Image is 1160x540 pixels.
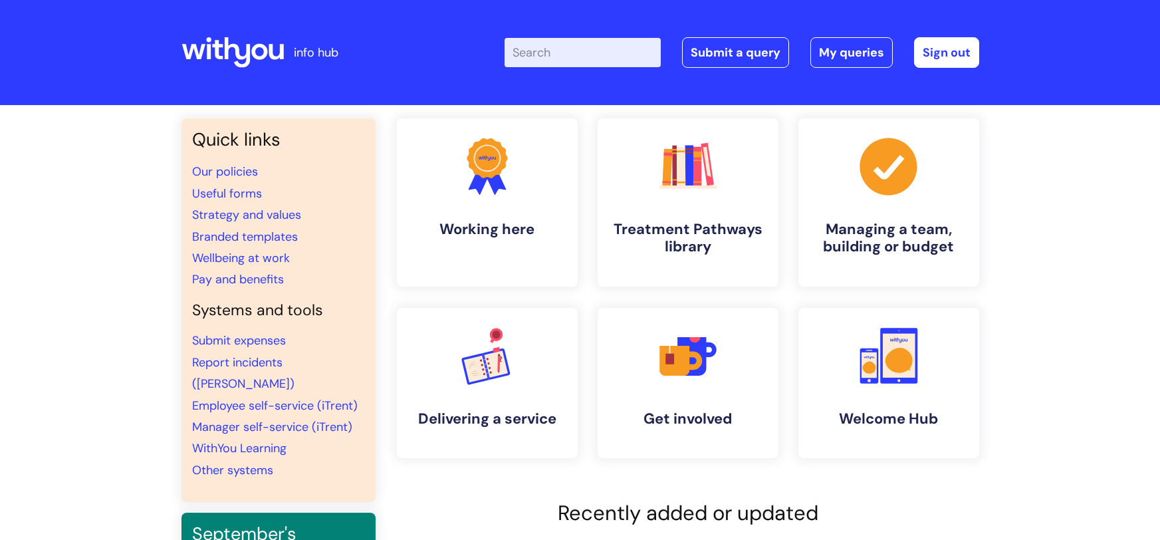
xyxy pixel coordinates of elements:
[192,440,287,456] a: WithYou Learning
[192,333,286,348] a: Submit expenses
[682,37,789,68] a: Submit a query
[397,308,578,458] a: Delivering a service
[192,419,352,435] a: Manager self-service (iTrent)
[810,37,893,68] a: My queries
[608,221,768,256] h4: Treatment Pathways library
[397,501,979,525] h2: Recently added or updated
[192,186,262,202] a: Useful forms
[407,221,567,238] h4: Working here
[192,398,358,414] a: Employee self-service (iTrent)
[809,221,969,256] h4: Managing a team, building or budget
[407,410,567,428] h4: Delivering a service
[192,229,298,245] a: Branded templates
[505,37,979,68] div: | -
[608,410,768,428] h4: Get involved
[505,38,661,67] input: Search
[192,271,284,287] a: Pay and benefits
[798,308,979,458] a: Welcome Hub
[192,462,273,478] a: Other systems
[192,129,365,150] h3: Quick links
[192,354,294,392] a: Report incidents ([PERSON_NAME])
[192,250,290,266] a: Wellbeing at work
[598,118,778,287] a: Treatment Pathways library
[914,37,979,68] a: Sign out
[192,301,365,320] h4: Systems and tools
[397,118,578,287] a: Working here
[798,118,979,287] a: Managing a team, building or budget
[294,42,338,63] p: info hub
[809,410,969,428] h4: Welcome Hub
[598,308,778,458] a: Get involved
[192,207,301,223] a: Strategy and values
[192,164,258,180] a: Our policies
